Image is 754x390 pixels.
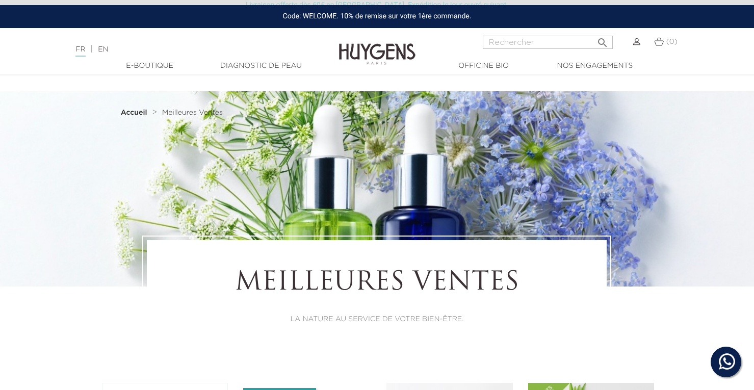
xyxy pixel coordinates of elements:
[593,33,612,46] button: 
[433,61,535,71] a: Officine Bio
[210,61,312,71] a: Diagnostic de peau
[70,43,306,56] div: |
[483,36,613,49] input: Rechercher
[544,61,646,71] a: Nos engagements
[99,61,201,71] a: E-Boutique
[339,27,415,66] img: Huygens
[175,314,579,325] p: LA NATURE AU SERVICE DE VOTRE BIEN-ÊTRE.
[162,109,223,117] a: Meilleures Ventes
[596,34,609,46] i: 
[162,109,223,116] span: Meilleures Ventes
[175,268,579,299] h1: Meilleures Ventes
[121,109,147,116] strong: Accueil
[666,38,678,45] span: (0)
[98,46,108,53] a: EN
[121,109,149,117] a: Accueil
[75,46,85,57] a: FR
